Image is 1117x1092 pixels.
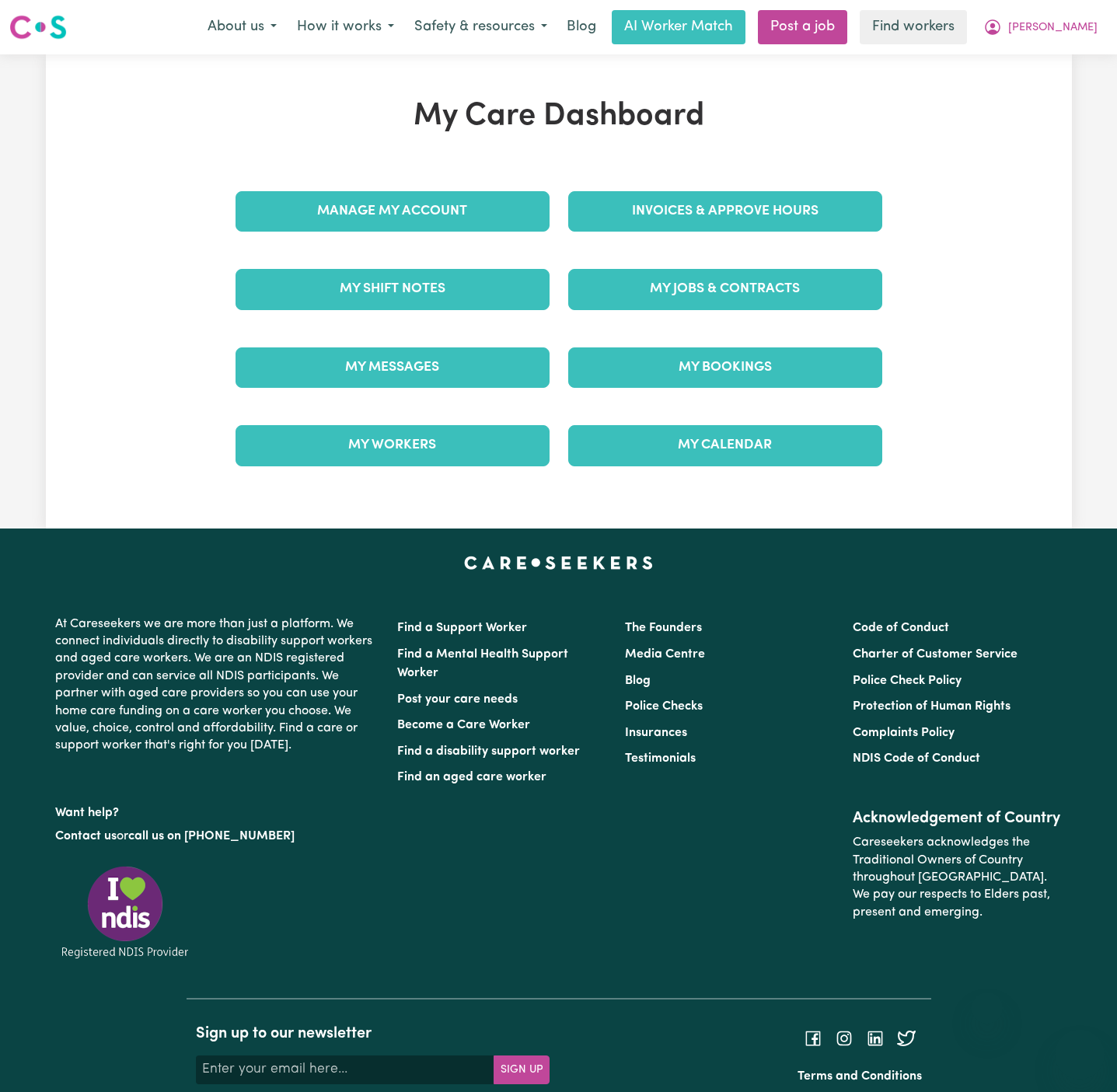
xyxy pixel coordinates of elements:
[835,1031,853,1044] a: Follow Careseekers on Instagram
[397,693,518,706] a: Post your care needs
[397,771,546,783] a: Find an aged care worker
[804,1031,822,1044] a: Follow Careseekers on Facebook
[287,11,404,44] button: How it works
[494,1055,550,1083] button: Subscribe
[853,752,980,765] a: NDIS Code of Conduct
[973,11,1108,44] button: My Account
[464,556,653,569] a: Careseekers home page
[612,10,745,44] a: AI Worker Match
[55,798,379,822] p: Want help?
[568,347,882,388] a: My Bookings
[798,1070,922,1083] a: Terms and Conditions
[568,425,882,466] a: My Calendar
[226,98,892,135] h1: My Care Dashboard
[758,10,847,44] a: Post a job
[397,622,527,634] a: Find a Support Worker
[9,9,67,45] a: Careseekers logo
[853,622,949,634] a: Code of Conduct
[853,675,962,687] a: Police Check Policy
[128,830,295,843] a: call us on [PHONE_NUMBER]
[404,11,557,44] button: Safety & resources
[866,1031,885,1044] a: Follow Careseekers on LinkedIn
[55,830,117,843] a: Contact us
[1055,1030,1105,1080] iframe: Button to launch messaging window
[972,993,1003,1024] iframe: Close message
[55,822,379,851] p: or
[625,752,696,765] a: Testimonials
[236,425,550,466] a: My Workers
[397,719,530,731] a: Become a Care Worker
[625,700,703,713] a: Police Checks
[55,863,195,961] img: Registered NDIS provider
[55,609,379,761] p: At Careseekers we are more than just a platform. We connect individuals directly to disability su...
[853,727,955,739] a: Complaints Policy
[557,10,606,44] a: Blog
[625,727,687,739] a: Insurances
[568,191,882,232] a: Invoices & Approve Hours
[625,648,705,661] a: Media Centre
[196,1024,550,1043] h2: Sign up to our newsletter
[625,675,651,687] a: Blog
[1008,19,1098,37] span: [PERSON_NAME]
[897,1031,916,1044] a: Follow Careseekers on Twitter
[197,11,287,44] button: About us
[568,269,882,309] a: My Jobs & Contracts
[860,10,967,44] a: Find workers
[397,745,580,758] a: Find a disability support worker
[853,700,1011,713] a: Protection of Human Rights
[236,269,550,309] a: My Shift Notes
[853,828,1062,927] p: Careseekers acknowledges the Traditional Owners of Country throughout [GEOGRAPHIC_DATA]. We pay o...
[236,347,550,388] a: My Messages
[853,648,1018,661] a: Charter of Customer Service
[625,622,702,634] a: The Founders
[853,809,1062,828] h2: Acknowledgement of Country
[9,13,67,41] img: Careseekers logo
[196,1055,494,1083] input: Enter your email here...
[397,648,568,679] a: Find a Mental Health Support Worker
[236,191,550,232] a: Manage My Account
